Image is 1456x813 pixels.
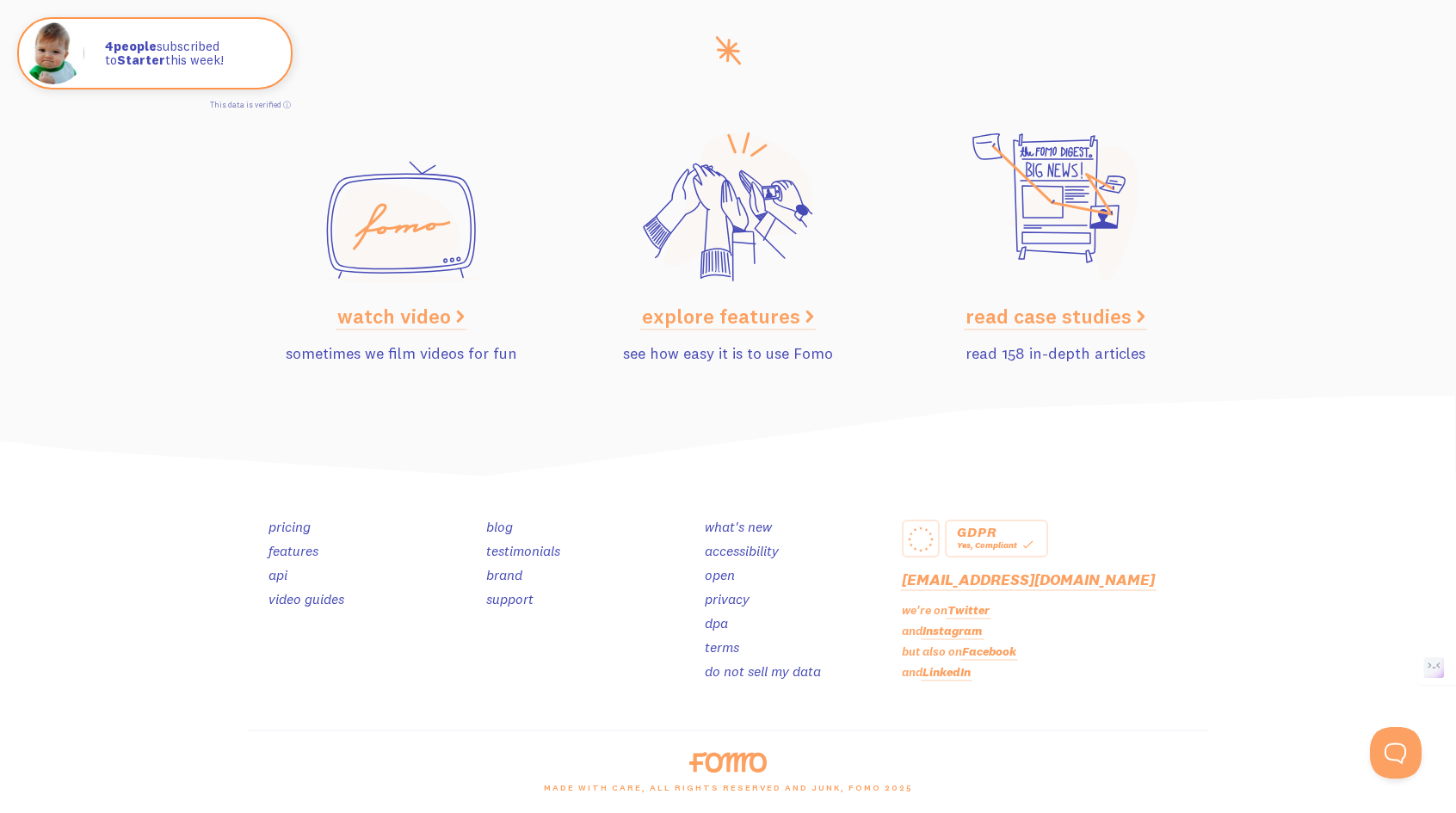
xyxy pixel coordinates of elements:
[689,752,766,773] img: fomo-logo-orange-8ab935bcb42dfda78e33409a85f7af36b90c658097e6bb5368b87284a318b3da.svg
[575,342,881,365] p: see how easy it is to use Fomo
[268,590,344,607] a: video guides
[337,303,465,329] a: watch video
[486,566,522,583] a: brand
[902,342,1208,365] p: read 158 in-depth articles
[957,527,1036,537] div: GDPR
[21,92,298,206] p: This extension isn’t supported on this page yet. We’re working to expand compatibility to more si...
[1370,727,1422,779] iframe: Help Scout Beacon - Open
[902,622,1208,640] p: and
[705,542,779,559] a: accessibility
[902,601,1208,619] p: we're on
[902,663,1208,681] p: and
[705,566,735,583] a: open
[210,100,291,109] a: This data is verified ⓘ
[105,40,114,54] span: 4
[486,590,534,607] a: support
[248,342,554,365] p: sometimes we film videos for fun
[105,40,274,68] p: subscribed to this week!
[21,27,130,45] p: ELEVATE Extension
[705,662,821,680] a: do not sell my data
[705,638,739,656] a: terms
[705,590,750,607] a: privacy
[966,303,1145,329] a: read case studies
[117,52,165,68] strong: Starter
[268,518,311,535] a: pricing
[902,570,1155,589] a: [EMAIL_ADDRESS][DOMAIN_NAME]
[945,520,1048,557] a: GDPR Yes, Compliant
[922,664,971,680] a: LinkedIn
[145,28,183,43] span: Beta
[642,303,814,329] a: explore features
[705,518,772,535] a: what's new
[922,623,983,638] a: Instagram
[957,537,1036,552] div: Yes, Compliant
[22,22,84,84] img: Fomo
[268,566,287,583] a: api
[486,542,560,559] a: testimonials
[902,643,1208,661] p: but also on
[705,614,728,631] a: dpa
[105,38,157,54] strong: people
[947,602,990,618] a: Twitter
[486,518,513,535] a: blog
[268,542,318,559] a: features
[962,644,1016,659] a: Facebook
